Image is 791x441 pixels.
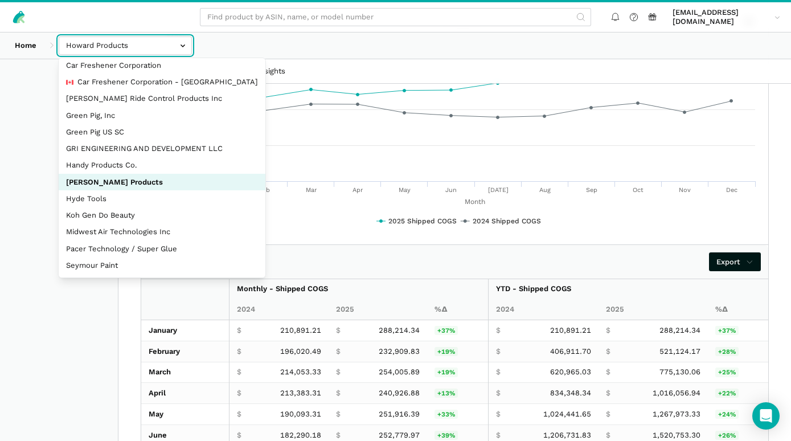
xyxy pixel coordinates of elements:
span: 288,214.34 [379,326,420,335]
a: Export [709,252,761,271]
text: May [399,186,411,194]
button: GRI ENGINEERING AND DEVELOPMENT LLC [59,141,265,157]
span: $ [496,347,501,356]
text: Aug [539,186,551,194]
th: 2024 YTD - Shipped COGS [488,299,598,320]
span: +33% [435,410,458,419]
span: 1,024,441.65 [543,410,591,419]
td: May [141,404,229,425]
span: 190,093.31 [280,410,321,419]
span: 254,005.89 [379,367,420,377]
text: Dec [726,186,737,194]
tspan: 2025 Shipped COGS [388,217,457,225]
span: $ [496,367,501,377]
span: 1,520,753.30 [653,431,700,440]
text: Sep [586,186,597,194]
button: Handy Products Co. [59,157,265,174]
span: 521,124.17 [659,347,700,356]
span: $ [606,326,610,335]
span: 251,916.39 [379,410,420,419]
span: $ [237,389,241,398]
td: February [141,341,229,362]
span: $ [336,431,341,440]
button: Green Pig US SC [59,124,265,140]
span: $ [496,431,501,440]
span: +13% [435,389,458,398]
th: 2025 Monthly - Shipped COGS [329,299,427,320]
th: 2025 YTD - Shipped COGS [599,299,708,320]
button: Car Freshener Corporation - [GEOGRAPHIC_DATA] [59,74,265,91]
text: Mar [306,186,317,194]
span: 182,290.18 [280,431,321,440]
span: $ [336,326,341,335]
button: [PERSON_NAME] Products [59,174,265,190]
span: 775,130.06 [659,367,700,377]
button: Hyde Tools [59,190,265,207]
div: Open Intercom Messenger [752,402,780,430]
button: Seymour Paint [59,257,265,273]
span: $ [606,410,610,419]
th: 2024/2025 Monthly - Shipped COGS % Change [427,299,488,320]
span: $ [336,367,341,377]
span: 252,779.97 [379,431,420,440]
span: +37% [435,326,458,335]
span: +28% [715,347,739,356]
span: $ [336,389,341,398]
span: $ [336,347,341,356]
span: 210,891.21 [280,326,321,335]
span: $ [237,347,241,356]
strong: Monthly - Shipped COGS [237,284,328,293]
button: Midwest Air Technologies Inc [59,224,265,240]
span: 240,926.88 [379,389,420,398]
td: January [141,320,229,341]
span: $ [606,389,610,398]
span: +25% [715,367,739,377]
span: $ [237,410,241,419]
span: $ [336,410,341,419]
span: 214,053.33 [280,367,321,377]
text: Nov [679,186,691,194]
span: +26% [715,431,739,440]
span: $ [237,431,241,440]
text: Jun [445,186,457,194]
span: $ [606,347,610,356]
button: Pacer Technology / Super Glue [59,240,265,257]
span: 834,348.34 [550,389,591,398]
span: +24% [715,410,739,419]
button: Car Freshener Corporation [59,57,265,73]
span: $ [237,367,241,377]
th: 2024 Monthly - Shipped COGS [229,299,329,320]
span: +22% [715,389,739,398]
span: $ [606,431,610,440]
span: +19% [435,367,458,377]
span: +39% [435,431,458,440]
text: [DATE] [488,186,509,194]
tspan: 2024 Shipped COGS [473,217,541,225]
strong: YTD - Shipped COGS [496,284,571,293]
td: March [141,362,229,383]
span: $ [237,326,241,335]
span: 213,383.31 [280,389,321,398]
tspan: Month [465,198,485,206]
span: +37% [715,326,739,335]
a: [EMAIL_ADDRESS][DOMAIN_NAME] [669,6,784,28]
span: $ [496,326,501,335]
span: 1,267,973.33 [653,410,700,419]
text: Apr [353,186,363,194]
th: 2024/2025 YTD - Shipped COGS % Change [708,299,768,320]
a: Home [7,36,44,55]
span: 1,206,731.83 [543,431,591,440]
span: [EMAIL_ADDRESS][DOMAIN_NAME] [673,8,770,27]
input: Howard Products [59,36,192,55]
input: Find product by ASIN, name, or model number [200,8,591,27]
span: $ [496,389,501,398]
span: 196,020.49 [280,347,321,356]
span: 288,214.34 [659,326,700,335]
span: 210,891.21 [550,326,591,335]
td: April [141,383,229,404]
button: [PERSON_NAME] Ride Control Products Inc [59,91,265,107]
button: Koh Gen Do Beauty [59,207,265,224]
span: +19% [435,347,458,356]
span: $ [496,410,501,419]
span: Export [716,256,753,268]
